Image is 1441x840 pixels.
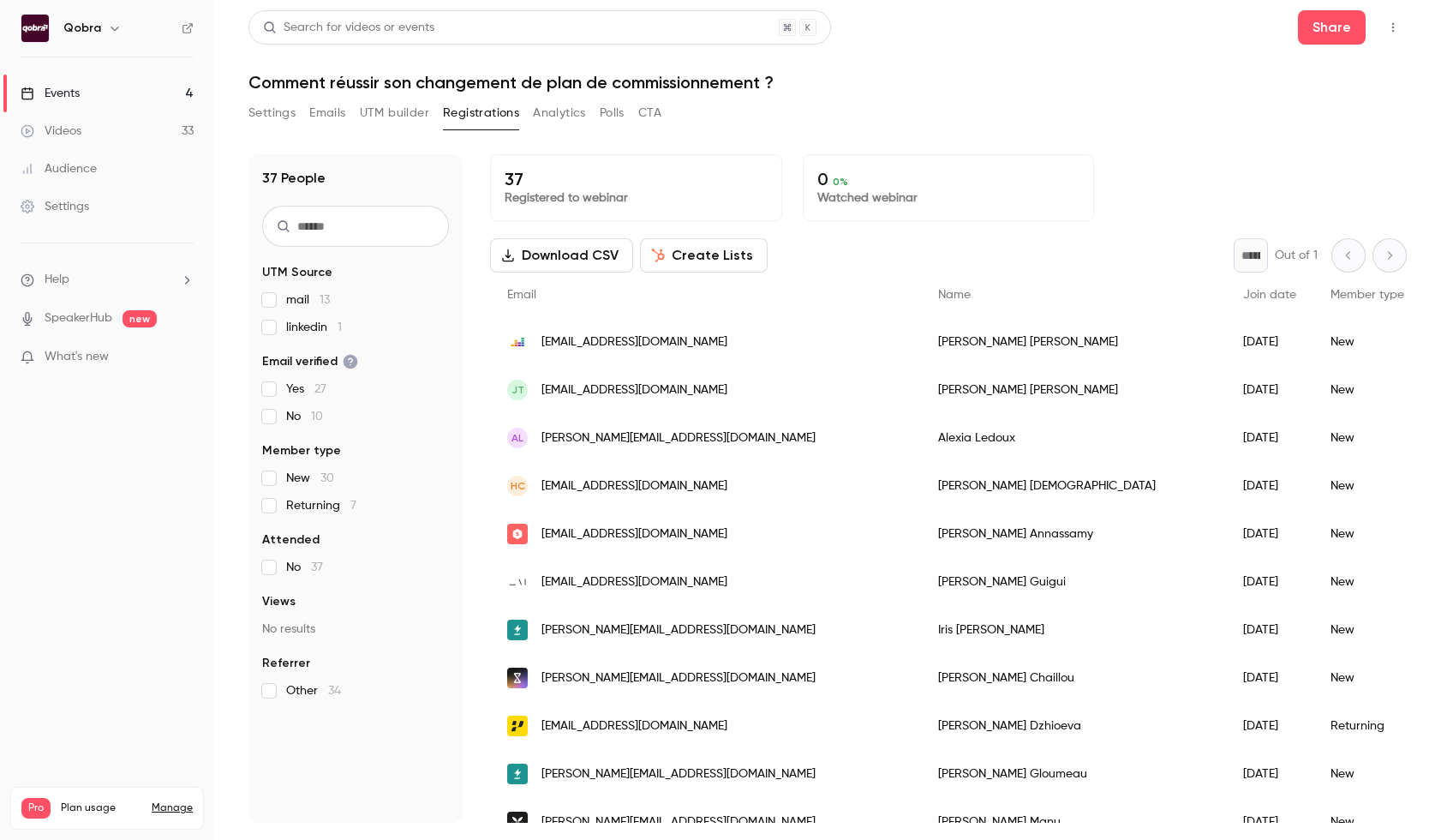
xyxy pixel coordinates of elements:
button: Analytics [533,99,586,127]
div: [PERSON_NAME] Dzhioeva [921,702,1226,750]
span: 37 [311,561,323,573]
div: [PERSON_NAME] [PERSON_NAME] [921,366,1226,414]
span: Join date [1243,289,1296,301]
div: New [1313,462,1421,510]
img: qonto.com [507,812,528,832]
div: [PERSON_NAME] Chaillou [921,654,1226,702]
div: Videos [21,123,81,140]
span: 13 [320,294,330,306]
span: new [123,310,157,327]
div: New [1313,318,1421,366]
p: Watched webinar [817,189,1080,207]
span: New [286,470,334,487]
div: Events [21,85,80,102]
div: [PERSON_NAME] Guigui [921,558,1226,606]
div: [PERSON_NAME] [DEMOGRAPHIC_DATA] [921,462,1226,510]
span: Referrer [262,655,310,672]
img: superprof.com [507,524,528,544]
div: Settings [21,198,89,215]
span: [EMAIL_ADDRESS][DOMAIN_NAME] [541,333,727,351]
img: go-electra.com [507,620,528,640]
span: [PERSON_NAME][EMAIL_ADDRESS][DOMAIN_NAME] [541,813,816,831]
div: [PERSON_NAME] Gloumeau [921,750,1226,798]
span: 1 [338,321,342,333]
span: JT [511,382,524,398]
span: [PERSON_NAME][EMAIL_ADDRESS][DOMAIN_NAME] [541,621,816,639]
div: New [1313,750,1421,798]
span: Pro [21,798,51,819]
div: [DATE] [1226,318,1313,366]
div: New [1313,510,1421,558]
div: [DATE] [1226,414,1313,462]
span: 30 [320,472,334,484]
button: Registrations [443,99,519,127]
span: UTM Source [262,264,332,281]
button: Create Lists [640,238,768,273]
span: No [286,408,323,425]
button: Settings [248,99,296,127]
span: HC [511,478,525,494]
span: Member type [1330,289,1404,301]
span: [EMAIL_ADDRESS][DOMAIN_NAME] [541,381,727,399]
p: Registered to webinar [505,189,768,207]
div: [DATE] [1226,510,1313,558]
span: Other [286,682,341,699]
div: [DATE] [1226,702,1313,750]
div: New [1313,558,1421,606]
span: 10 [311,411,323,423]
p: 0 [817,169,1080,189]
div: [DATE] [1226,366,1313,414]
div: New [1313,606,1421,654]
a: Manage [152,801,193,815]
iframe: Noticeable Trigger [173,350,194,365]
span: Views [262,593,296,610]
span: Attended [262,531,320,549]
span: Member type [262,442,341,459]
span: mail [286,291,330,309]
h1: Comment réussir son changement de plan de commissionnement ? [248,72,1407,93]
span: 34 [328,685,341,697]
span: Plan usage [61,801,141,815]
p: No results [262,621,449,638]
span: AL [511,430,523,446]
span: [EMAIL_ADDRESS][DOMAIN_NAME] [541,477,727,495]
div: [DATE] [1226,750,1313,798]
span: Email [507,289,536,301]
a: SpeakerHub [45,309,112,327]
span: What's new [45,348,109,366]
span: Help [45,271,69,289]
div: [DATE] [1226,654,1313,702]
p: 37 [505,169,768,189]
span: Yes [286,381,326,398]
span: Name [938,289,971,301]
div: Search for videos or events [263,19,434,37]
div: Alexia Ledoux [921,414,1226,462]
button: Download CSV [490,238,633,273]
div: Iris [PERSON_NAME] [921,606,1226,654]
p: Out of 1 [1275,247,1318,264]
img: payplug.com [507,716,528,736]
div: New [1313,654,1421,702]
div: New [1313,366,1421,414]
span: [EMAIL_ADDRESS][DOMAIN_NAME] [541,525,727,543]
img: iwd.io [507,572,528,592]
h1: 37 People [262,168,326,189]
span: [EMAIL_ADDRESS][DOMAIN_NAME] [541,717,727,735]
span: [PERSON_NAME][EMAIL_ADDRESS][DOMAIN_NAME] [541,429,816,447]
span: No [286,559,323,576]
button: Emails [309,99,345,127]
div: [DATE] [1226,558,1313,606]
span: 0 % [833,176,848,188]
span: [EMAIL_ADDRESS][DOMAIN_NAME] [541,573,727,591]
li: help-dropdown-opener [21,271,194,289]
img: shotgun.live [507,668,528,688]
button: UTM builder [360,99,429,127]
div: [PERSON_NAME] [PERSON_NAME] [921,318,1226,366]
button: Share [1298,10,1366,45]
div: New [1313,414,1421,462]
div: [DATE] [1226,462,1313,510]
img: deezer.com [507,332,528,352]
span: 27 [314,383,326,395]
img: Qobra [21,15,49,42]
span: [PERSON_NAME][EMAIL_ADDRESS][DOMAIN_NAME] [541,765,816,783]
